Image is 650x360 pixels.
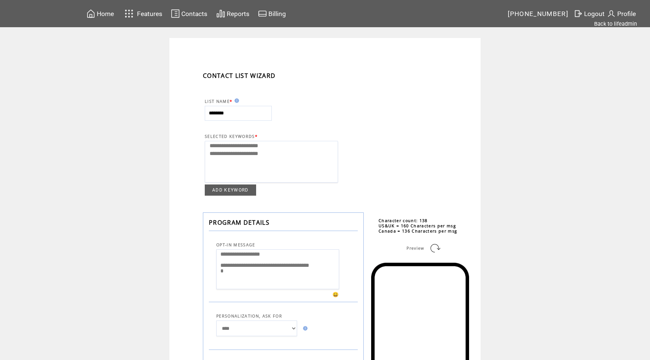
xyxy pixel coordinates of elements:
[584,10,605,18] span: Logout
[170,8,208,19] a: Contacts
[258,9,267,18] img: creidtcard.svg
[607,9,616,18] img: profile.svg
[332,291,339,298] span: 😀
[205,99,230,104] span: LIST NAME
[137,10,162,18] span: Features
[203,72,275,80] span: CONTACT LIST WIZARD
[617,10,636,18] span: Profile
[268,10,286,18] span: Billing
[216,9,225,18] img: chart.svg
[232,98,239,103] img: help.gif
[205,134,255,139] span: SELECTED KEYWORDS
[85,8,115,19] a: Home
[508,10,569,18] span: [PHONE_NUMBER]
[216,313,282,319] span: PERSONALIZATION, ASK FOR
[215,8,251,19] a: Reports
[209,218,270,227] span: PROGRAM DETAILS
[594,20,637,27] a: Back to lifeadmin
[407,246,424,251] span: Preview
[573,8,606,19] a: Logout
[216,242,255,247] span: OPT-IN MESSAGE
[301,326,308,331] img: help.gif
[121,6,163,21] a: Features
[97,10,114,18] span: Home
[227,10,249,18] span: Reports
[171,9,180,18] img: contacts.svg
[257,8,287,19] a: Billing
[379,218,428,223] span: Character count: 138
[86,9,95,18] img: home.svg
[606,8,637,19] a: Profile
[181,10,207,18] span: Contacts
[379,228,457,234] span: Canada = 136 Characters per msg
[122,7,136,20] img: features.svg
[379,223,456,228] span: US&UK = 160 Characters per msg
[205,184,256,196] a: ADD KEYWORD
[574,9,583,18] img: exit.svg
